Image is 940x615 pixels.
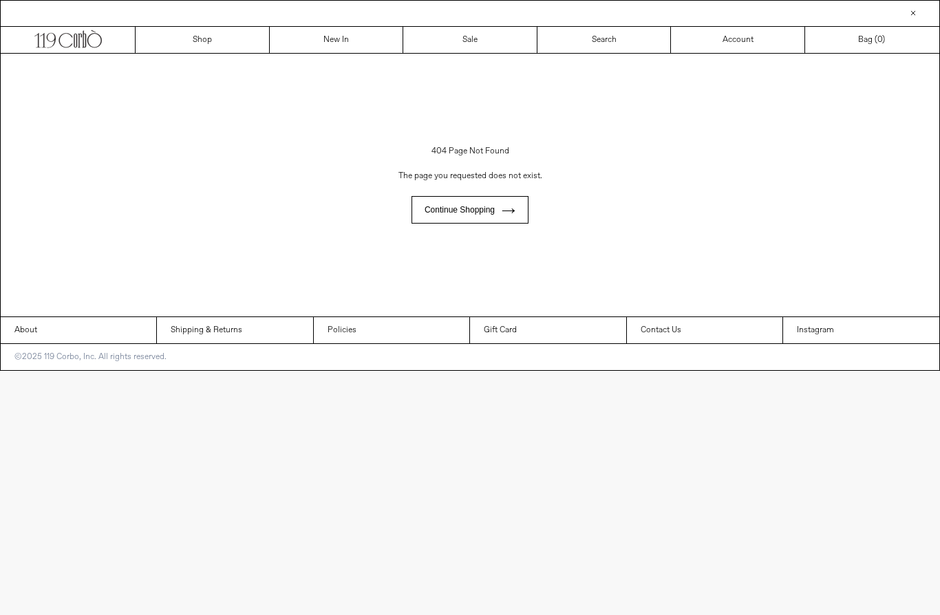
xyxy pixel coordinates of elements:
p: The page you requested does not exist. [39,163,901,189]
a: Continue shopping [412,196,528,224]
span: 0 [877,34,882,45]
a: Policies [314,317,469,343]
a: Shipping & Returns [157,317,312,343]
h1: 404 Page Not Found [39,140,901,163]
a: Contact Us [627,317,782,343]
a: New In [270,27,404,53]
span: ) [877,34,885,46]
a: Sale [403,27,537,53]
a: Shop [136,27,270,53]
a: Bag () [805,27,939,53]
p: ©2025 119 Corbo, Inc. All rights reserved. [1,344,180,370]
a: About [1,317,156,343]
a: Search [537,27,672,53]
a: Instagram [783,317,939,343]
a: Gift Card [470,317,626,343]
a: Account [671,27,805,53]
